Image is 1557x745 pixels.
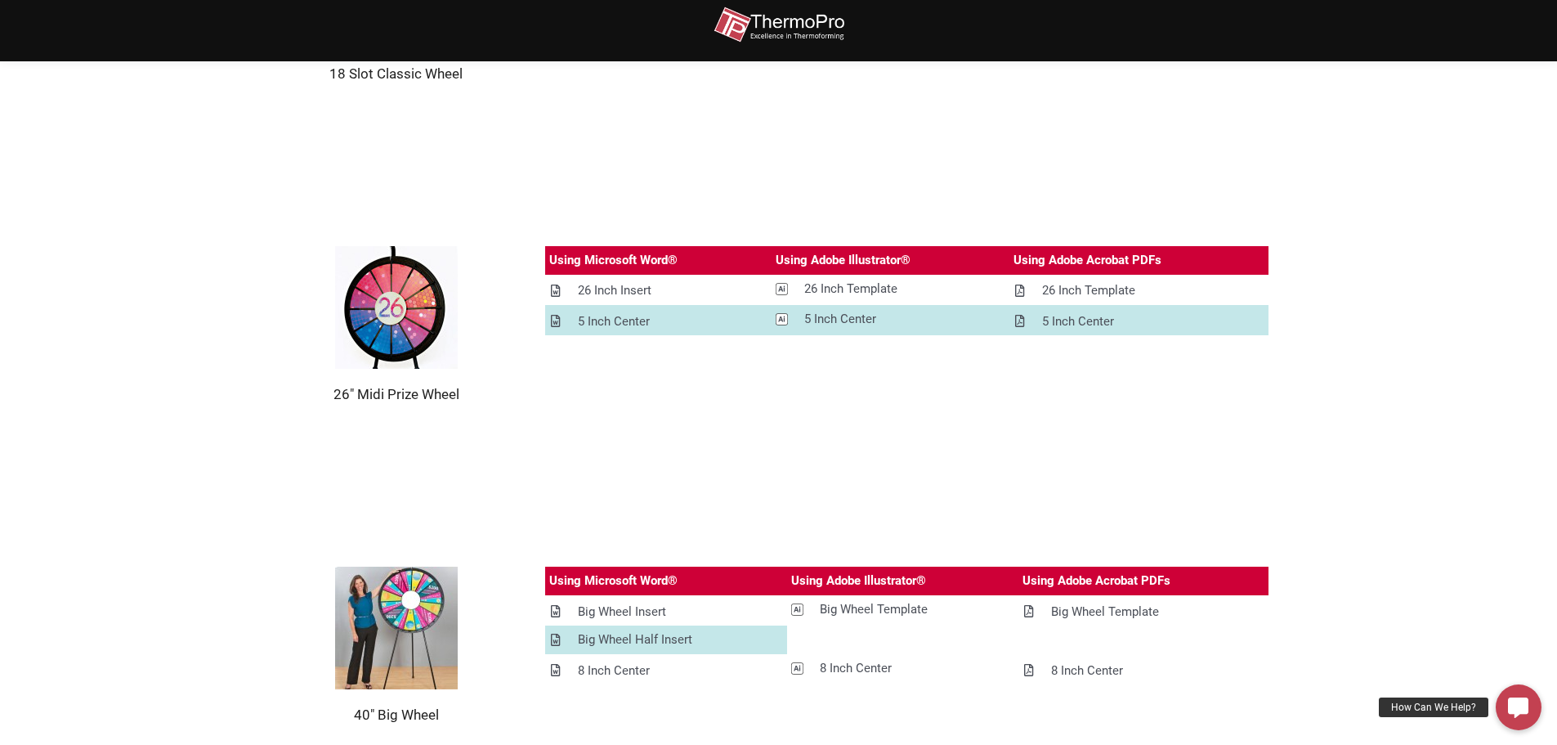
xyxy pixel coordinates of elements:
[1009,307,1268,336] a: 5 Inch Center
[1018,657,1268,685] a: 8 Inch Center
[1013,250,1161,271] div: Using Adobe Acrobat PDFs
[1496,684,1541,730] a: How Can We Help?
[804,309,876,330] div: 5 Inch Center
[545,626,787,654] a: Big Wheel Half Insert
[1051,602,1159,622] div: Big Wheel Template
[578,602,666,622] div: Big Wheel Insert
[1042,312,1114,332] div: 5 Inch Center
[820,599,928,620] div: Big Wheel Template
[772,305,1009,334] a: 5 Inch Center
[545,598,787,626] a: Big Wheel Insert
[549,571,678,591] div: Using Microsoft Word®
[772,275,1009,303] a: 26 Inch Template
[545,307,772,336] a: 5 Inch Center
[776,250,910,271] div: Using Adobe Illustrator®
[578,280,651,301] div: 26 Inch Insert
[1022,571,1170,591] div: Using Adobe Acrobat PDFs
[804,279,897,299] div: 26 Inch Template
[578,630,692,650] div: Big Wheel Half Insert
[289,65,504,83] h2: 18 Slot Classic Wheel
[289,706,504,724] h2: 40" Big Wheel
[820,658,892,679] div: 8 Inch Center
[1018,598,1268,626] a: Big Wheel Template
[289,385,504,403] h2: 26" Midi Prize Wheel
[714,7,844,43] img: thermopro-logo-non-iso
[1051,661,1123,681] div: 8 Inch Center
[545,276,772,305] a: 26 Inch Insert
[578,661,650,681] div: 8 Inch Center
[1042,280,1135,301] div: 26 Inch Template
[787,595,1018,624] a: Big Wheel Template
[545,657,787,685] a: 8 Inch Center
[1379,698,1488,717] div: How Can We Help?
[787,654,1018,683] a: 8 Inch Center
[578,312,650,332] div: 5 Inch Center
[1009,276,1268,305] a: 26 Inch Template
[791,571,926,591] div: Using Adobe Illustrator®
[549,250,678,271] div: Using Microsoft Word®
